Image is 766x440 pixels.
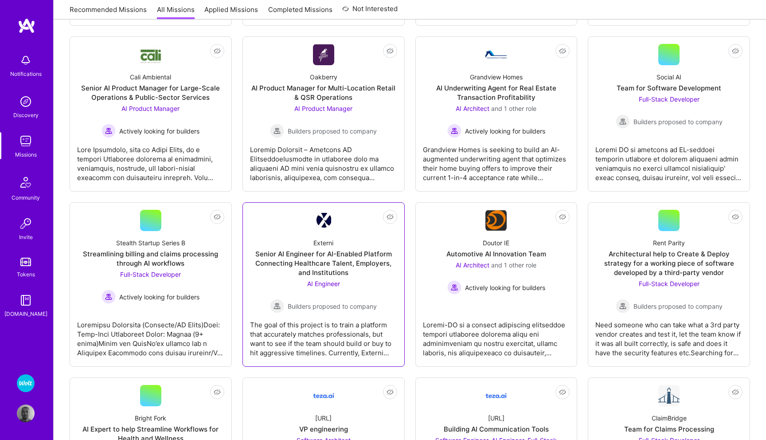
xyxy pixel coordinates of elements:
span: Builders proposed to company [633,302,723,311]
a: Company LogoDoutor IEAutomotive AI Innovation TeamAI Architect and 1 other roleActively looking f... [423,210,570,359]
img: Company Logo [313,385,334,406]
a: Company LogoOakberryAI Product Manager for Multi-Location Retail & QSR OperationsAI Product Manag... [250,44,397,184]
span: Actively looking for builders [119,126,199,136]
img: User Avatar [17,405,35,422]
a: Wolt - Fintech: Payments Expansion Team [15,374,37,392]
a: All Missions [157,5,195,20]
div: Social AI [657,72,681,82]
span: Actively looking for builders [465,283,545,292]
i: icon EyeClosed [559,213,566,220]
div: [DOMAIN_NAME] [4,309,47,318]
img: Wolt - Fintech: Payments Expansion Team [17,374,35,392]
img: Builders proposed to company [270,299,284,313]
img: Community [15,172,36,193]
i: icon EyeClosed [732,47,739,55]
img: logo [18,18,35,34]
div: Cali Ambiental [130,72,171,82]
div: [URL] [488,413,504,423]
div: Senior AI Product Manager for Large-Scale Operations & Public-Sector Services [77,83,224,102]
i: icon EyeClosed [732,213,739,220]
img: Actively looking for builders [447,280,461,295]
span: AI Architect [456,105,489,112]
div: Loremi-DO si a consect adipiscing elitseddoe tempori utlaboree dolorema aliqu eni adminimveniam q... [423,313,570,357]
div: Missions [15,150,37,159]
div: Automotive AI Innovation Team [446,249,546,259]
span: Full-Stack Developer [120,271,181,278]
div: Invite [19,232,33,242]
div: Streamlining billing and claims processing through AI workflows [77,249,224,268]
div: AI Product Manager for Multi-Location Retail & QSR Operations [250,83,397,102]
img: teamwork [17,132,35,150]
i: icon EyeClosed [214,213,221,220]
div: Oakberry [310,72,337,82]
img: Company Logo [313,44,334,65]
div: Rent Parity [653,238,685,247]
div: Team for Claims Processing [624,424,714,434]
span: Builders proposed to company [633,117,723,126]
div: [URL] [315,413,332,423]
div: Bright Fork [135,413,166,423]
div: Team for Software Development [617,83,721,93]
div: Externi [313,238,333,247]
span: Actively looking for builders [465,126,545,136]
span: AI Engineer [307,280,340,287]
span: Builders proposed to company [288,126,377,136]
a: Social AITeam for Software DevelopmentFull-Stack Developer Builders proposed to companyBuilders p... [595,44,743,184]
div: Senior AI Engineer for AI-Enabled Platform Connecting Healthcare Talent, Employers, and Institutions [250,249,397,277]
div: Loremip Dolorsit – Ametcons AD ElitseddoeIusmodte in utlaboree dolo ma aliquaeni AD mini venia qu... [250,138,397,182]
div: Community [12,193,40,202]
div: Grandview Homes [470,72,523,82]
span: AI Architect [456,261,489,269]
a: User Avatar [15,405,37,422]
div: Doutor IE [483,238,509,247]
div: Notifications [10,69,42,79]
a: Rent ParityArchitectural help to Create & Deploy strategy for a working piece of software develop... [595,210,743,359]
span: and 1 other role [491,105,536,112]
a: Company LogoExterniSenior AI Engineer for AI-Enabled Platform Connecting Healthcare Talent, Emplo... [250,210,397,359]
i: icon EyeClosed [214,47,221,55]
i: icon EyeClosed [559,389,566,396]
img: discovery [17,93,35,110]
a: Applied Missions [204,5,258,20]
a: Recommended Missions [70,5,147,20]
img: Builders proposed to company [270,124,284,138]
div: Tokens [17,270,35,279]
a: Completed Missions [268,5,332,20]
img: tokens [20,258,31,266]
a: Not Interested [342,4,398,20]
img: Company Logo [316,213,331,228]
div: Loremi DO si ametcons ad EL-seddoei temporin utlabore et dolorem aliquaeni admin veniamquis no ex... [595,138,743,182]
div: Architectural help to Create & Deploy strategy for a working piece of software developed by a thi... [595,249,743,277]
span: Actively looking for builders [119,292,199,302]
img: Builders proposed to company [616,114,630,129]
i: icon EyeClosed [559,47,566,55]
i: icon EyeClosed [387,389,394,396]
img: Company Logo [658,385,680,406]
span: Builders proposed to company [288,302,377,311]
div: Need someone who can take what a 3rd party vendor creates and test it, let the team know if it wa... [595,313,743,357]
div: Loremipsu Dolorsita (Consecte/AD Elits)Doei: Temp-Inci Utlaboreet Dolor: Magnaa (9+ enima)Minim v... [77,313,224,357]
div: Stealth Startup Series B [116,238,185,247]
span: AI Product Manager [294,105,352,112]
div: AI Underwriting Agent for Real Estate Transaction Profitability [423,83,570,102]
img: Company Logo [485,385,507,406]
i: icon EyeClosed [387,213,394,220]
a: Company LogoGrandview HomesAI Underwriting Agent for Real Estate Transaction ProfitabilityAI Arch... [423,44,570,184]
a: Stealth Startup Series BStreamlining billing and claims processing through AI workflowsFull-Stack... [77,210,224,359]
div: The goal of this project is to train a platform that accurately matches professionals, but want t... [250,313,397,357]
div: VP engineering [299,424,348,434]
i: icon EyeClosed [732,389,739,396]
div: Lore Ipsumdolo, sita co Adipi Elits, do e tempori Utlaboree dolorema al enimadmini, veniamquis, n... [77,138,224,182]
img: Company Logo [140,46,161,64]
img: Builders proposed to company [616,299,630,313]
i: icon EyeClosed [387,47,394,55]
img: Actively looking for builders [102,290,116,304]
span: Full-Stack Developer [639,95,700,103]
div: ClaimBridge [652,413,687,423]
img: Company Logo [485,51,507,59]
span: Full-Stack Developer [639,280,700,287]
img: guide book [17,291,35,309]
a: Company LogoCali AmbientalSenior AI Product Manager for Large-Scale Operations & Public-Sector Se... [77,44,224,184]
div: Grandview Homes is seeking to build an AI-augmented underwriting agent that optimizes their home ... [423,138,570,182]
span: and 1 other role [491,261,536,269]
